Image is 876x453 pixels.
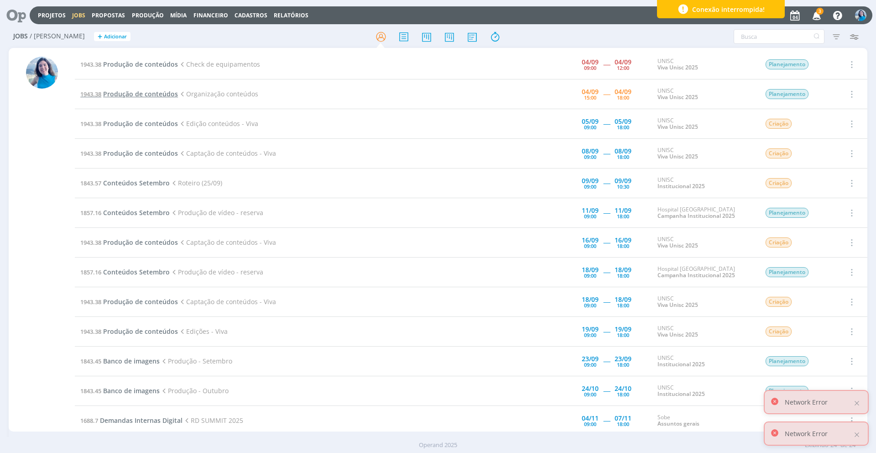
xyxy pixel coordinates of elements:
[657,63,698,71] a: Viva Unisc 2025
[178,238,276,247] span: Captação de conteúdos - Viva
[80,179,101,187] span: 1843.57
[584,421,596,427] div: 09:00
[617,243,629,248] div: 18:00
[582,89,599,95] div: 04/09
[80,386,160,395] a: 1843.45Banco de imagens
[35,12,68,19] button: Projetos
[603,179,610,187] span: -----
[584,95,596,100] div: 15:00
[178,119,258,128] span: Edição conteúdos - Viva
[92,11,125,19] span: Propostas
[615,237,631,243] div: 16/09
[582,207,599,214] div: 11/09
[80,268,170,276] a: 1857.16Conteúdos Setembro
[582,415,599,421] div: 04/11
[80,209,101,217] span: 1857.16
[657,360,705,368] a: Institucional 2025
[132,11,164,19] a: Produção
[178,327,228,336] span: Edições - Viva
[80,238,178,247] a: 1943.38Produção de conteúdos
[80,120,101,128] span: 1943.38
[657,153,698,160] a: Viva Unisc 2025
[80,327,178,336] a: 1943.38Produção de conteúdos
[26,57,58,89] img: E
[807,7,825,24] button: 3
[766,237,792,248] span: Criação
[617,303,629,308] div: 18:00
[129,12,167,19] button: Produção
[193,11,228,19] a: Financeiro
[582,148,599,154] div: 08/09
[617,184,629,189] div: 10:30
[617,214,629,219] div: 18:00
[584,362,596,367] div: 09:00
[615,59,631,65] div: 04/09
[785,397,828,407] p: Network Error
[103,60,178,68] span: Produção de conteúdos
[584,125,596,130] div: 09:00
[170,11,187,19] a: Mídia
[615,356,631,362] div: 23/09
[615,415,631,421] div: 07/11
[603,90,610,98] span: -----
[191,12,231,19] button: Financeiro
[170,268,263,276] span: Produção de vídeo - reserva
[98,32,102,42] span: +
[617,154,629,159] div: 18:00
[582,118,599,125] div: 05/09
[13,32,28,40] span: Jobs
[178,297,276,306] span: Captação de conteúdos - Viva
[103,179,170,187] span: Conteúdos Setembro
[603,297,610,306] span: -----
[615,207,631,214] div: 11/09
[103,119,178,128] span: Produção de conteúdos
[615,296,631,303] div: 18/09
[734,29,824,44] input: Busca
[766,356,808,366] span: Planejamento
[584,243,596,248] div: 09:00
[178,90,258,98] span: Organização conteúdos
[657,58,751,71] div: UNISC
[657,301,698,309] a: Viva Unisc 2025
[603,119,610,128] span: -----
[657,331,698,338] a: Viva Unisc 2025
[104,34,127,40] span: Adicionar
[657,242,698,249] a: Viva Unisc 2025
[38,11,66,19] a: Projetos
[766,297,792,307] span: Criação
[69,12,88,19] button: Jobs
[615,178,631,184] div: 09/09
[80,119,178,128] a: 1943.38Produção de conteúdos
[80,268,101,276] span: 1857.16
[657,177,751,190] div: UNISC
[766,89,808,99] span: Planejamento
[160,357,232,365] span: Produção - Setembro
[615,326,631,332] div: 19/09
[584,154,596,159] div: 09:00
[80,238,101,247] span: 1943.38
[766,386,808,396] span: Planejamento
[603,268,610,276] span: -----
[766,267,808,277] span: Planejamento
[80,149,178,158] a: 1943.38Produção de conteúdos
[657,182,705,190] a: Institucional 2025
[89,12,128,19] button: Propostas
[232,12,270,19] button: Cadastros
[816,8,824,15] span: 3
[80,149,101,158] span: 1943.38
[603,149,610,158] span: -----
[617,273,629,278] div: 18:00
[657,236,751,249] div: UNISC
[582,326,599,332] div: 19/09
[584,214,596,219] div: 09:00
[94,32,130,42] button: +Adicionar
[80,208,170,217] a: 1857.16Conteúdos Setembro
[615,118,631,125] div: 05/09
[80,357,160,365] a: 1843.45Banco de imagens
[603,416,610,425] span: -----
[170,208,263,217] span: Produção de vídeo - reserva
[178,60,260,68] span: Check de equipamentos
[615,89,631,95] div: 04/09
[582,356,599,362] div: 23/09
[615,385,631,392] div: 24/10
